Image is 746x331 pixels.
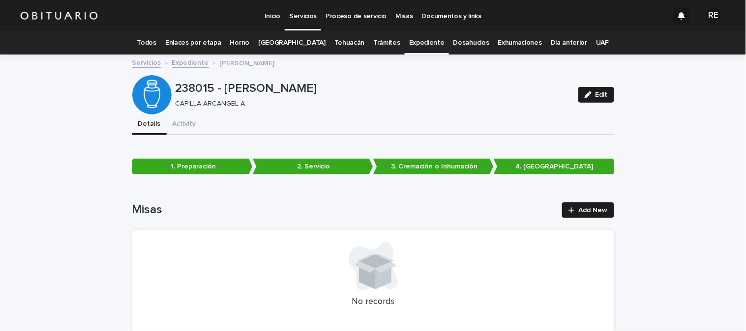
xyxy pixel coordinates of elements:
[334,31,365,55] a: Tehuacán
[258,31,326,55] a: [GEOGRAPHIC_DATA]
[551,31,587,55] a: Día anterior
[453,31,489,55] a: Desahucios
[706,8,721,24] div: RE
[172,56,209,68] a: Expediente
[132,114,167,135] button: Details
[137,31,156,55] a: Todos
[20,6,98,26] img: HUM7g2VNRLqGMmR9WVqf
[498,31,542,55] a: Exhumaciones
[578,87,614,103] button: Edit
[165,31,221,55] a: Enlaces por etapa
[562,202,614,218] a: Add New
[596,91,608,98] span: Edit
[132,159,253,175] p: 1. Preparación
[494,159,614,175] p: 4. [GEOGRAPHIC_DATA]
[132,56,161,68] a: Servicios
[230,31,249,55] a: Horno
[373,31,400,55] a: Trámites
[167,114,202,135] button: Activity
[220,57,275,68] p: [PERSON_NAME]
[176,82,570,96] p: 238015 - [PERSON_NAME]
[253,159,373,175] p: 2. Servicio
[132,203,557,217] h1: Misas
[579,207,608,214] span: Add New
[373,159,494,175] p: 3. Cremación o Inhumación
[144,297,602,307] p: No records
[596,31,609,55] a: UAF
[409,31,445,55] a: Expediente
[176,100,567,108] p: CAPILLA ARCANGEL A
